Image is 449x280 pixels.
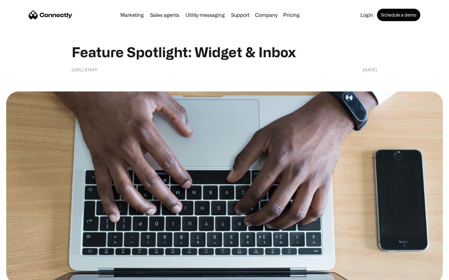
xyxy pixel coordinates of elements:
a: Utility messaging [183,12,227,17]
a: Login [358,12,376,17]
a: Pricing [281,12,302,17]
a: Support [229,12,252,17]
a: Sales agents [147,12,182,17]
h1: Feature Spotlight: Widget & Inbox [72,44,377,60]
div: [DATE] [363,67,377,73]
aside: Language selected: English [6,269,37,278]
a: Schedule a demo [377,9,420,21]
div: [URL] staff [72,67,98,73]
div: Company [255,11,278,19]
a: Marketing [118,12,146,17]
ul: Language list [12,269,37,278]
